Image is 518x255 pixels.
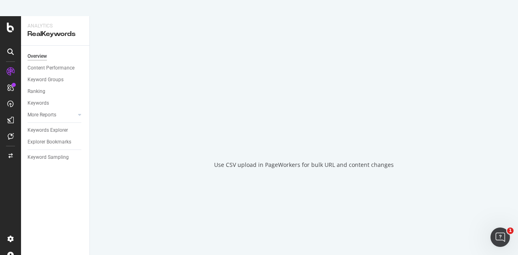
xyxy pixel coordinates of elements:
a: More Reports [28,111,76,119]
a: Keywords Explorer [28,126,84,135]
a: Ranking [28,87,84,96]
div: RealKeywords [28,30,83,39]
a: Keyword Groups [28,76,84,84]
div: Keyword Sampling [28,153,69,162]
div: Keyword Groups [28,76,64,84]
div: Ranking [28,87,45,96]
div: Content Performance [28,64,74,72]
a: Overview [28,52,84,61]
div: Keywords Explorer [28,126,68,135]
div: More Reports [28,111,56,119]
iframe: Intercom live chat [490,228,510,247]
div: Explorer Bookmarks [28,138,71,146]
a: Content Performance [28,64,84,72]
a: Keywords [28,99,84,107]
div: Overview [28,52,47,61]
div: Use CSV upload in PageWorkers for bulk URL and content changes [214,161,394,169]
span: 1 [507,228,514,234]
a: Explorer Bookmarks [28,138,84,146]
div: Keywords [28,99,49,107]
a: Keyword Sampling [28,153,84,162]
div: Analytics [28,23,83,30]
div: animation [275,119,333,148]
